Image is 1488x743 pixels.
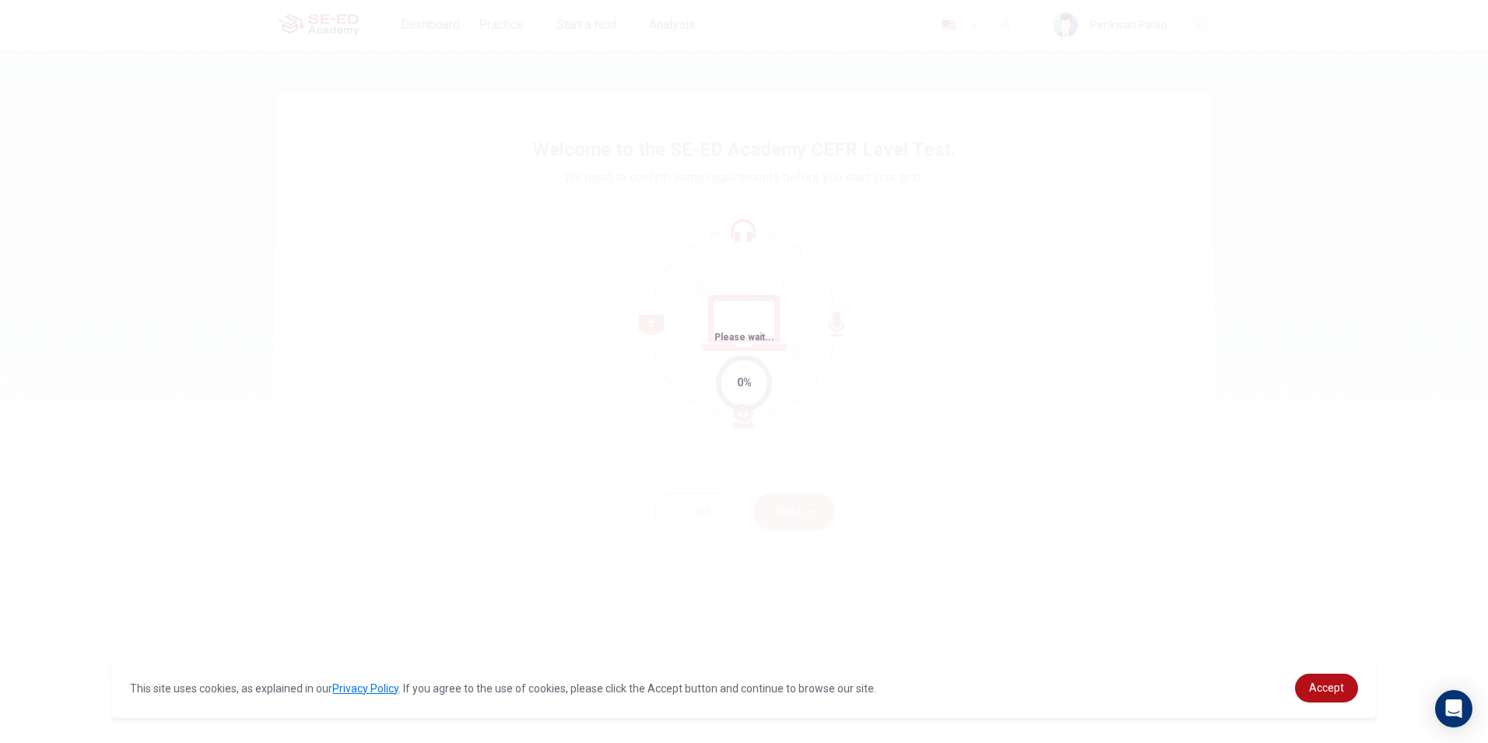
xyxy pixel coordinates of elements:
[1435,690,1472,727] div: Open Intercom Messenger
[737,374,752,392] div: 0%
[111,658,1376,718] div: cookieconsent
[714,332,774,343] span: Please wait...
[1295,674,1358,703] a: dismiss cookie message
[130,682,876,695] span: This site uses cookies, as explained in our . If you agree to the use of cookies, please click th...
[332,682,398,695] a: Privacy Policy
[1309,681,1344,694] span: Accept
